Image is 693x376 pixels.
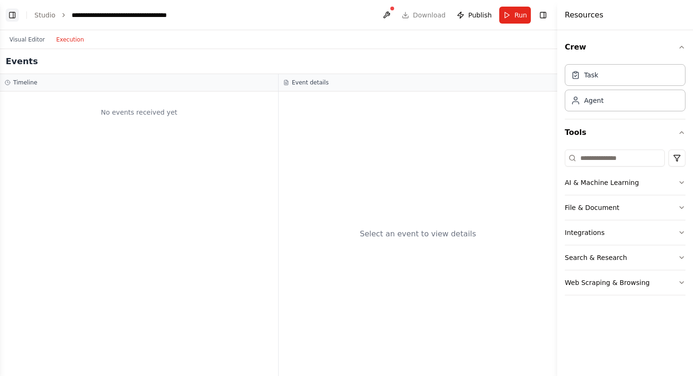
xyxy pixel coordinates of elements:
[565,9,603,21] h4: Resources
[468,10,492,20] span: Publish
[292,79,329,86] h3: Event details
[6,55,38,68] h2: Events
[13,79,37,86] h3: Timeline
[499,7,531,24] button: Run
[5,96,273,128] div: No events received yet
[565,220,685,245] button: Integrations
[6,8,19,22] button: Show left sidebar
[34,11,56,19] a: Studio
[453,7,495,24] button: Publish
[565,195,685,220] button: File & Document
[360,228,476,240] div: Select an event to view details
[565,270,685,295] button: Web Scraping & Browsing
[536,8,550,22] button: Hide right sidebar
[34,10,178,20] nav: breadcrumb
[584,96,603,105] div: Agent
[584,70,598,80] div: Task
[565,60,685,119] div: Crew
[514,10,527,20] span: Run
[565,119,685,146] button: Tools
[565,34,685,60] button: Crew
[50,34,90,45] button: Execution
[565,146,685,303] div: Tools
[565,245,685,270] button: Search & Research
[565,170,685,195] button: AI & Machine Learning
[4,34,50,45] button: Visual Editor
